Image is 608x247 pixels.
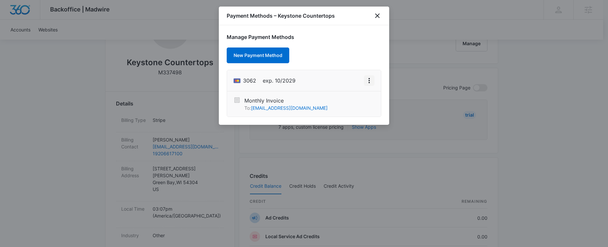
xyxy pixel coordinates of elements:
[227,33,381,41] h1: Manage Payment Methods
[227,12,335,20] h1: Payment Methods – Keystone Countertops
[244,97,328,104] p: Monthly Invoice
[244,104,328,111] p: To:
[373,12,381,20] button: close
[243,77,256,85] span: Mastercard ending with
[263,77,295,85] span: exp. 10/2029
[251,105,328,111] a: [EMAIL_ADDRESS][DOMAIN_NAME]
[364,75,374,86] button: View More
[227,47,289,63] button: New Payment Method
